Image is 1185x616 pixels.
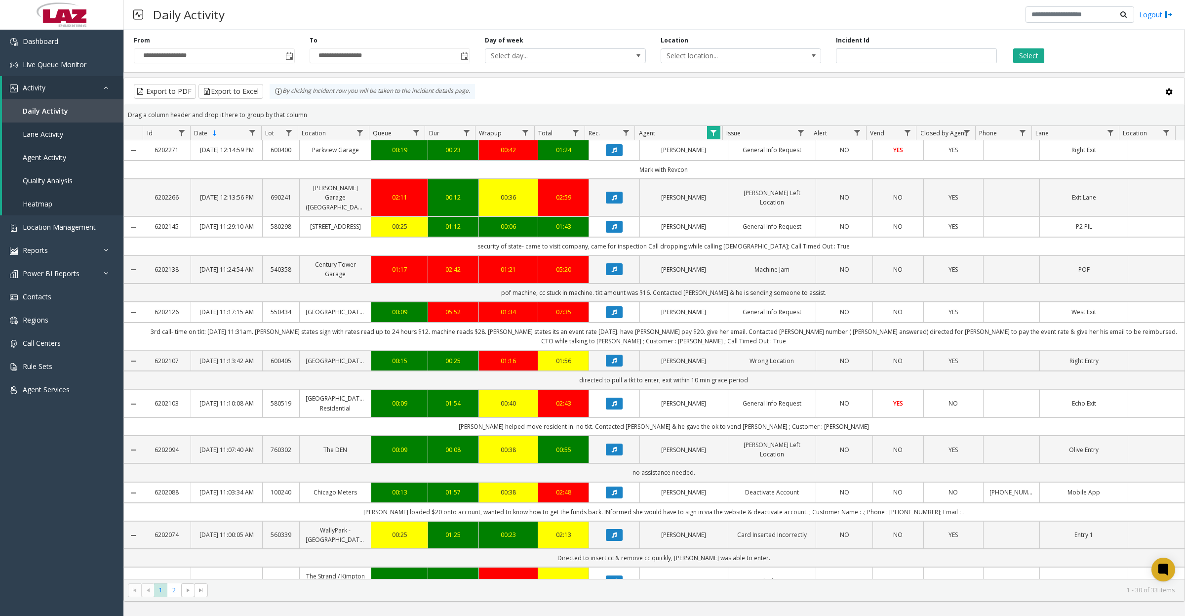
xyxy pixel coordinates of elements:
[23,176,73,185] span: Quality Analysis
[306,145,365,155] a: Parkview Garage
[434,399,473,408] div: 01:54
[23,83,45,92] span: Activity
[197,222,256,231] a: [DATE] 11:29:10 AM
[893,265,903,274] span: NO
[197,193,256,202] a: [DATE] 12:13:56 PM
[930,445,977,454] a: YES
[306,356,365,366] a: [GEOGRAPHIC_DATA]
[269,445,293,454] a: 760302
[23,292,51,301] span: Contacts
[1046,356,1122,366] a: Right Entry
[822,530,867,539] a: NO
[434,307,473,317] div: 05:52
[1046,399,1122,408] a: Echo Exit
[377,445,422,454] a: 00:09
[485,193,532,202] a: 00:36
[519,126,532,139] a: Wrapup Filter Menu
[143,463,1185,482] td: no assistance needed.
[822,445,867,454] a: NO
[1165,9,1173,20] img: logout
[133,2,143,27] img: pageIcon
[2,169,123,192] a: Quality Analysis
[948,488,958,496] span: NO
[879,222,917,231] a: NO
[879,356,917,366] a: NO
[434,265,473,274] a: 02:42
[1046,145,1122,155] a: Right Exit
[879,145,917,155] a: YES
[836,36,869,45] label: Incident Id
[485,265,532,274] a: 01:21
[734,188,810,207] a: [PERSON_NAME] Left Location
[646,399,722,408] a: [PERSON_NAME]
[822,488,867,497] a: NO
[485,530,532,539] div: 00:23
[124,446,143,454] a: Collapse Details
[646,530,722,539] a: [PERSON_NAME]
[306,222,365,231] a: [STREET_ADDRESS]
[879,399,917,408] a: YES
[646,488,722,497] a: [PERSON_NAME]
[485,488,532,497] a: 00:38
[310,36,317,45] label: To
[879,307,917,317] a: NO
[485,356,532,366] a: 01:16
[434,222,473,231] a: 01:12
[282,126,296,139] a: Lot Filter Menu
[893,357,903,365] span: NO
[794,126,808,139] a: Issue Filter Menu
[23,222,96,232] span: Location Management
[544,356,583,366] a: 01:56
[459,49,470,63] span: Toggle popup
[434,445,473,454] a: 00:08
[485,576,532,586] div: 00:43
[23,246,48,255] span: Reports
[197,530,256,539] a: [DATE] 11:00:05 AM
[893,146,903,154] span: YES
[569,126,583,139] a: Total Filter Menu
[10,340,18,348] img: 'icon'
[544,265,583,274] div: 05:20
[197,307,256,317] a: [DATE] 11:17:15 AM
[1046,193,1122,202] a: Exit Lane
[175,126,188,139] a: Id Filter Menu
[734,307,810,317] a: General Info Request
[485,222,532,231] a: 00:06
[198,84,263,99] button: Export to Excel
[822,576,867,586] a: NO
[1046,307,1122,317] a: West Exit
[734,488,810,497] a: Deactivate Account
[434,488,473,497] a: 01:57
[377,488,422,497] div: 00:13
[197,145,256,155] a: [DATE] 12:14:59 PM
[734,265,810,274] a: Machine Jam
[143,417,1185,436] td: [PERSON_NAME] helped move resident in. no tkt. Contacted [PERSON_NAME] & he gave the ok to vend [...
[485,399,532,408] a: 00:40
[23,269,79,278] span: Power BI Reports
[143,503,1185,521] td: [PERSON_NAME] loaded $20 onto account, wanted to know how to get the funds back. INformed she wou...
[822,145,867,155] a: NO
[124,147,143,155] a: Collapse Details
[10,293,18,301] img: 'icon'
[734,440,810,459] a: [PERSON_NAME] Left Location
[306,526,365,544] a: WallyPark - [GEOGRAPHIC_DATA]
[544,399,583,408] div: 02:43
[646,445,722,454] a: [PERSON_NAME]
[377,265,422,274] a: 01:17
[822,399,867,408] a: NO
[269,145,293,155] a: 600400
[893,488,903,496] span: NO
[434,193,473,202] a: 00:12
[544,222,583,231] a: 01:43
[23,385,70,394] span: Agent Services
[930,356,977,366] a: YES
[893,193,903,202] span: NO
[822,222,867,231] a: NO
[306,307,365,317] a: [GEOGRAPHIC_DATA]
[434,576,473,586] a: 01:12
